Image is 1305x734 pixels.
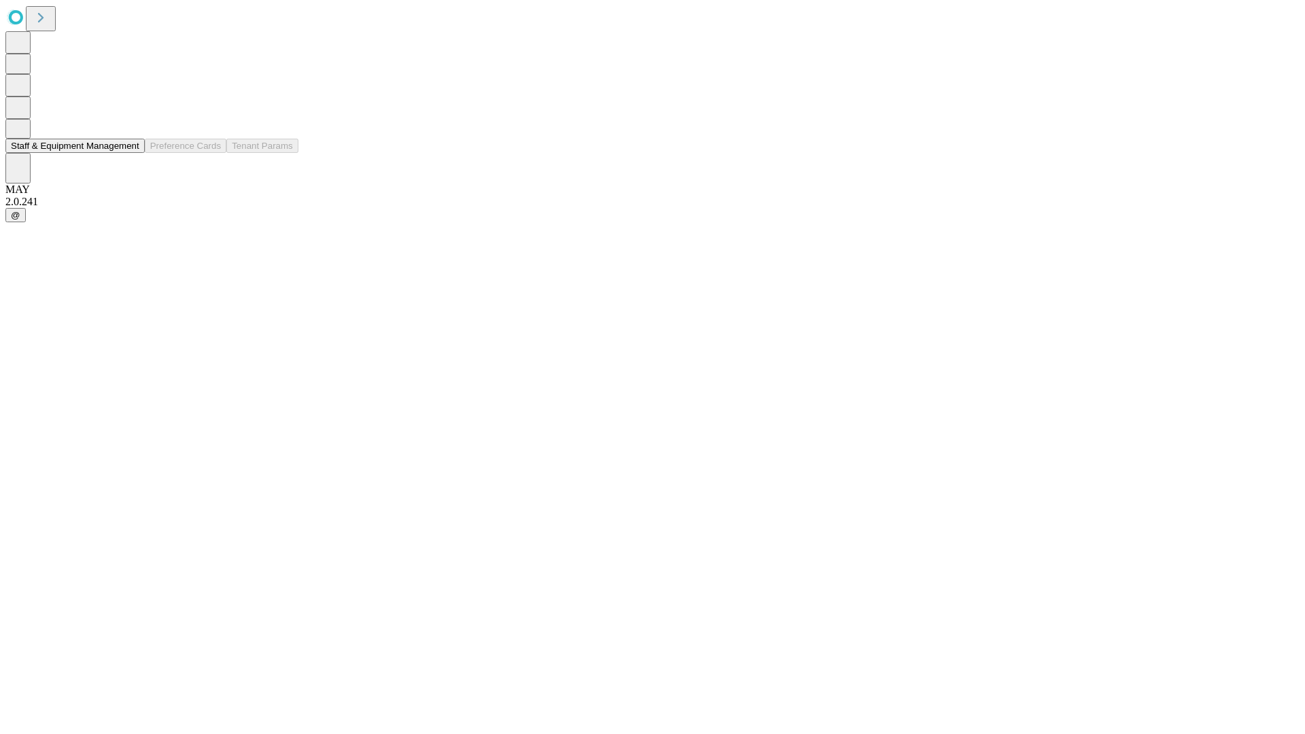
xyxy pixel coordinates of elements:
[5,183,1300,196] div: MAY
[5,196,1300,208] div: 2.0.241
[5,139,145,153] button: Staff & Equipment Management
[145,139,226,153] button: Preference Cards
[5,208,26,222] button: @
[226,139,298,153] button: Tenant Params
[11,210,20,220] span: @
